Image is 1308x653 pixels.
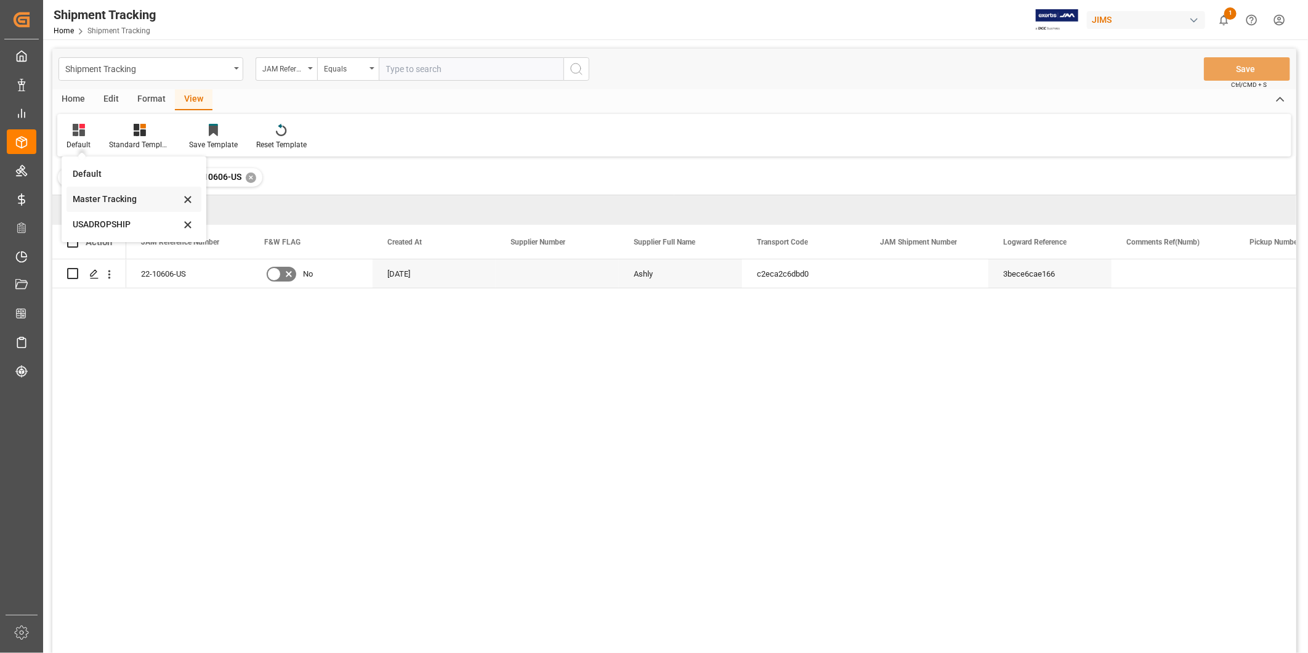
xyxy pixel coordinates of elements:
img: Exertis%20JAM%20-%20Email%20Logo.jpg_1722504956.jpg [1036,9,1078,31]
div: 3bece6cae166 [988,259,1112,288]
div: Shipment Tracking [65,60,230,76]
div: Default [73,168,180,180]
input: Type to search [379,57,563,81]
div: Format [128,89,175,110]
button: JIMS [1087,8,1210,31]
span: 22-10606-US [190,172,241,182]
div: Master Tracking [73,193,180,206]
span: No [303,260,313,288]
div: JAM Reference Number [262,60,304,75]
div: 22-10606-US [126,259,249,288]
div: Equals [324,60,366,75]
button: search button [563,57,589,81]
button: open menu [59,57,243,81]
div: c2eca2c6dbd0 [742,259,865,288]
span: Ctrl/CMD + S [1231,80,1267,89]
button: show 1 new notifications [1210,6,1238,34]
div: Reset Template [256,139,307,150]
div: Press SPACE to select this row. [52,259,126,288]
div: [DATE] [373,259,496,288]
button: open menu [317,57,379,81]
div: ✕ [246,172,256,183]
button: Help Center [1238,6,1266,34]
div: USADROPSHIP [73,218,180,231]
span: 1 [1224,7,1237,20]
button: open menu [256,57,317,81]
span: Created At [387,238,422,246]
div: Edit [94,89,128,110]
span: Supplier Full Name [634,238,695,246]
span: Supplier Number [511,238,565,246]
span: Comments Ref(Numb) [1126,238,1200,246]
span: Logward Reference [1003,238,1067,246]
div: Home [52,89,94,110]
a: Home [54,26,74,35]
div: View [175,89,212,110]
div: JIMS [1087,11,1205,29]
div: Save Template [189,139,238,150]
span: JAM Shipment Number [880,238,957,246]
span: Pickup Number [1249,238,1300,246]
div: Standard Templates [109,139,171,150]
button: Save [1204,57,1290,81]
span: Transport Code [757,238,808,246]
div: Shipment Tracking [54,6,156,24]
div: Default [67,139,91,150]
span: F&W FLAG [264,238,301,246]
div: Ashly [619,259,742,288]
